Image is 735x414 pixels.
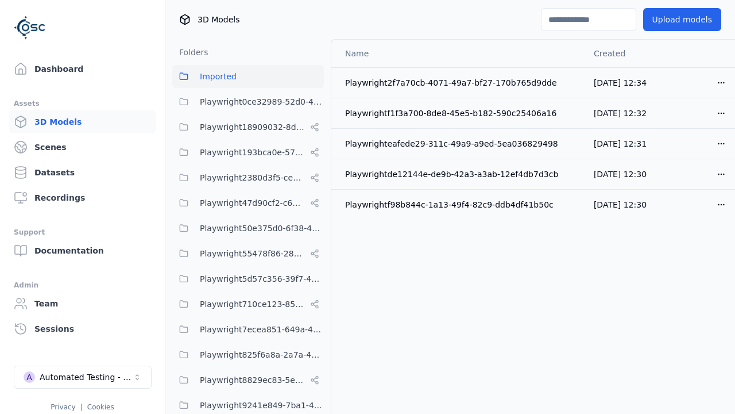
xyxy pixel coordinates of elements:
button: Select a workspace [14,366,152,389]
span: Playwright7ecea851-649a-419a-985e-fcff41a98b20 [200,323,324,336]
button: Playwright0ce32989-52d0-45cf-b5b9-59d5033d313a [172,90,324,113]
div: Playwrightf1f3a700-8de8-45e5-b182-590c25406a16 [345,108,575,119]
a: Team [9,292,156,315]
button: Playwright5d57c356-39f7-47ed-9ab9-d0409ac6cddc [172,267,324,290]
img: Logo [14,11,46,44]
h3: Folders [172,47,208,58]
span: 3D Models [198,14,239,25]
a: Cookies [87,403,114,411]
div: Assets [14,97,151,110]
a: Datasets [9,161,156,184]
button: Upload models [643,8,721,31]
div: Playwrightde12144e-de9b-42a3-a3ab-12ef4db7d3cb [345,168,575,180]
a: Dashboard [9,57,156,80]
button: Playwright8829ec83-5e68-4376-b984-049061a310ed [172,369,324,392]
span: | [80,403,83,411]
span: [DATE] 12:31 [594,139,647,148]
span: Playwright193bca0e-57fa-418d-8ea9-45122e711dc7 [200,145,305,159]
span: Playwright0ce32989-52d0-45cf-b5b9-59d5033d313a [200,95,324,109]
div: Admin [14,278,151,292]
span: Playwright9241e849-7ba1-474f-9275-02cfa81d37fc [200,398,324,412]
span: Playwright825f6a8a-2a7a-425c-94f7-650318982f69 [200,348,324,362]
button: Playwright710ce123-85fd-4f8c-9759-23c3308d8830 [172,293,324,316]
button: Playwright55478f86-28dc-49b8-8d1f-c7b13b14578c [172,242,324,265]
a: 3D Models [9,110,156,133]
span: Playwright18909032-8d07-45c5-9c81-9eec75d0b16b [200,120,305,134]
div: Support [14,225,151,239]
button: Imported [172,65,324,88]
span: [DATE] 12:32 [594,109,647,118]
span: Playwright5d57c356-39f7-47ed-9ab9-d0409ac6cddc [200,272,324,286]
button: Playwright2380d3f5-cebf-494e-b965-66be4d67505e [172,166,324,189]
a: Privacy [51,403,75,411]
span: Playwright710ce123-85fd-4f8c-9759-23c3308d8830 [200,297,305,311]
span: [DATE] 12:34 [594,78,647,87]
span: Playwright55478f86-28dc-49b8-8d1f-c7b13b14578c [200,247,305,260]
th: Name [331,40,585,67]
button: Playwright193bca0e-57fa-418d-8ea9-45122e711dc7 [172,141,324,164]
button: Playwright18909032-8d07-45c5-9c81-9eec75d0b16b [172,116,324,139]
div: Playwrighteafede29-311c-49a9-a9ed-5ea036829498 [345,138,575,149]
button: Playwright50e375d0-6f38-48a7-96e0-b0dcfa24b72f [172,217,324,240]
a: Sessions [9,317,156,340]
span: Playwright50e375d0-6f38-48a7-96e0-b0dcfa24b72f [200,221,324,235]
button: Playwright7ecea851-649a-419a-985e-fcff41a98b20 [172,318,324,341]
span: [DATE] 12:30 [594,170,647,179]
span: [DATE] 12:30 [594,200,647,209]
span: Playwright8829ec83-5e68-4376-b984-049061a310ed [200,373,305,387]
th: Created [585,40,661,67]
a: Scenes [9,136,156,159]
div: Playwrightf98b844c-1a13-49f4-82c9-ddb4df41b50c [345,199,575,210]
span: Imported [200,70,237,83]
button: Playwright47d90cf2-c635-4353-ba3b-5d4538945666 [172,191,324,214]
div: Playwright2f7a70cb-4071-49a7-bf27-170b765d9dde [345,77,575,89]
div: A [24,371,35,383]
span: Playwright2380d3f5-cebf-494e-b965-66be4d67505e [200,171,305,185]
a: Recordings [9,186,156,209]
div: Automated Testing - Playwright [40,371,133,383]
a: Documentation [9,239,156,262]
span: Playwright47d90cf2-c635-4353-ba3b-5d4538945666 [200,196,305,210]
button: Playwright825f6a8a-2a7a-425c-94f7-650318982f69 [172,343,324,366]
